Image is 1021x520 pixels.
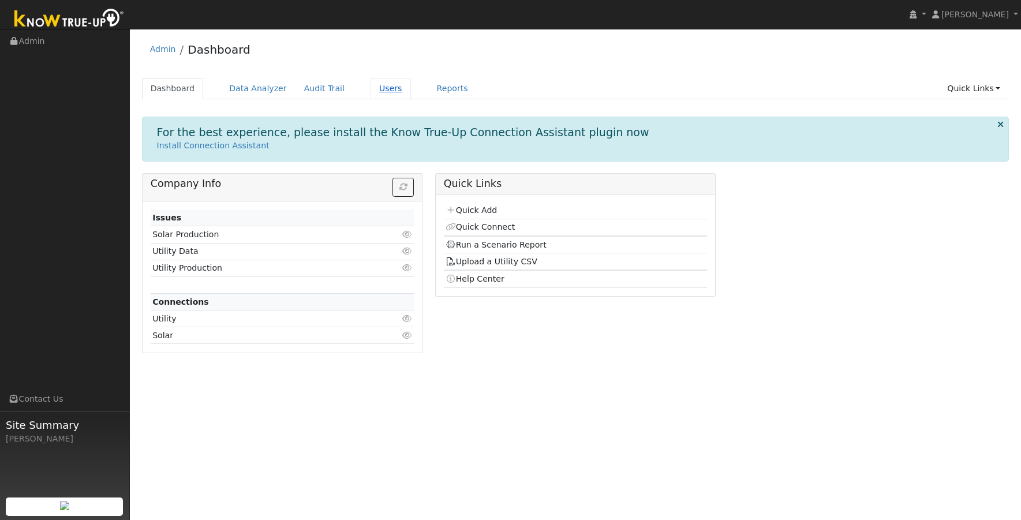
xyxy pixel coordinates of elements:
[446,257,537,266] a: Upload a Utility CSV
[402,331,412,339] i: Click to view
[6,433,124,445] div: [PERSON_NAME]
[938,78,1009,99] a: Quick Links
[402,264,412,272] i: Click to view
[296,78,353,99] a: Audit Trail
[941,10,1009,19] span: [PERSON_NAME]
[142,78,204,99] a: Dashboard
[402,247,412,255] i: Click to view
[151,310,372,327] td: Utility
[220,78,296,99] a: Data Analyzer
[428,78,477,99] a: Reports
[150,44,176,54] a: Admin
[6,417,124,433] span: Site Summary
[446,205,497,215] a: Quick Add
[402,230,412,238] i: Click to view
[151,243,372,260] td: Utility Data
[444,178,708,190] h5: Quick Links
[9,6,130,32] img: Know True-Up
[151,178,414,190] h5: Company Info
[151,226,372,243] td: Solar Production
[402,315,412,323] i: Click to view
[152,297,209,306] strong: Connections
[157,141,270,150] a: Install Connection Assistant
[188,43,250,57] a: Dashboard
[152,213,181,222] strong: Issues
[446,240,547,249] a: Run a Scenario Report
[446,222,515,231] a: Quick Connect
[151,327,372,344] td: Solar
[157,126,649,139] h1: For the best experience, please install the Know True-Up Connection Assistant plugin now
[371,78,411,99] a: Users
[151,260,372,276] td: Utility Production
[60,501,69,510] img: retrieve
[446,274,504,283] a: Help Center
